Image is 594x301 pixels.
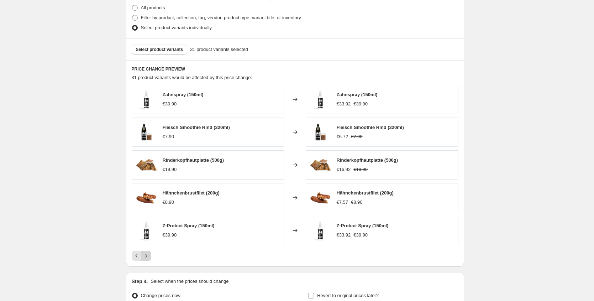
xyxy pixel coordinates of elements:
[190,46,248,53] span: 31 product variants selected
[163,133,174,140] div: €7.90
[310,220,331,241] img: z-protect-spray_8e51d6a7-6738-4357-923e-fb15ffa309b8_80x.jpg
[310,121,331,143] img: fleischsmoothie_bb_2_80x.jpg
[132,251,142,261] button: Previous
[163,100,177,108] div: €39.90
[141,5,165,10] span: All products
[136,220,157,241] img: z-protect-spray_8e51d6a7-6738-4357-923e-fb15ffa309b8_80x.jpg
[337,100,351,108] div: €33.92
[337,92,378,97] span: Zahnspray (150ml)
[136,47,183,52] span: Select product variants
[132,45,188,55] button: Select product variants
[337,199,348,206] div: €7.57
[151,278,228,285] p: Select when the prices should change
[337,133,348,140] div: €6.72
[163,92,204,97] span: Zahnspray (150ml)
[141,251,151,261] button: Next
[136,121,157,143] img: fleischsmoothie_bb_2_80x.jpg
[317,293,379,298] span: Revert to original prices later?
[132,251,151,261] nav: Pagination
[163,199,174,206] div: €8.90
[132,278,148,285] h2: Step 4.
[136,187,157,208] img: 9929_Product_80x.jpg
[163,190,220,196] span: Hähnchenbrustfilet (200g)
[136,154,157,176] img: 9947_Product_80x.jpg
[141,15,301,20] span: Filter by product, collection, tag, vendor, product type, variant title, or inventory
[337,223,389,228] span: Z-Protect Spray (150ml)
[353,232,368,239] strike: €39.90
[163,157,224,163] span: Rinderkopfhautplatte (500g)
[163,166,177,173] div: €19.90
[136,89,157,110] img: bull_bully-dentalspray_80x.jpg
[337,157,398,163] span: Rinderkopfhautplatte (500g)
[132,75,252,80] span: 31 product variants would be affected by this price change:
[351,199,363,206] strike: €8.90
[310,187,331,208] img: 9929_Product_80x.jpg
[337,190,394,196] span: Hähnchenbrustfilet (200g)
[353,166,368,173] strike: €19.90
[310,89,331,110] img: bull_bully-dentalspray_80x.jpg
[337,125,404,130] span: Fleisch Smoothie Rind (320ml)
[163,232,177,239] div: €39.90
[351,133,363,140] strike: €7.90
[310,154,331,176] img: 9947_Product_80x.jpg
[141,25,212,30] span: Select product variants individually
[353,100,368,108] strike: €39.90
[141,293,180,298] span: Change prices now
[337,232,351,239] div: €33.92
[132,66,458,72] h6: PRICE CHANGE PREVIEW
[337,166,351,173] div: €16.92
[163,223,215,228] span: Z-Protect Spray (150ml)
[163,125,230,130] span: Fleisch Smoothie Rind (320ml)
